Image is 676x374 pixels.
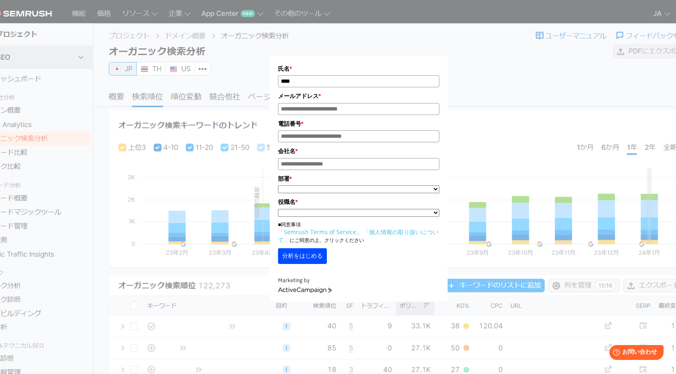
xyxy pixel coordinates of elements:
[278,248,327,264] button: 分析をはじめる
[278,221,439,244] p: ■同意事項 にご同意の上、クリックください
[278,197,439,206] label: 役職名
[278,119,439,128] label: 電話番号
[278,228,362,236] a: 「Semrush Terms of Service」
[602,342,667,365] iframe: Help widget launcher
[278,91,439,101] label: メールアドレス
[278,276,439,285] div: Marketing by
[278,174,439,183] label: 部署
[278,146,439,156] label: 会社名
[278,228,439,244] a: 「個人情報の取り扱いについて」
[278,64,439,73] label: 氏名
